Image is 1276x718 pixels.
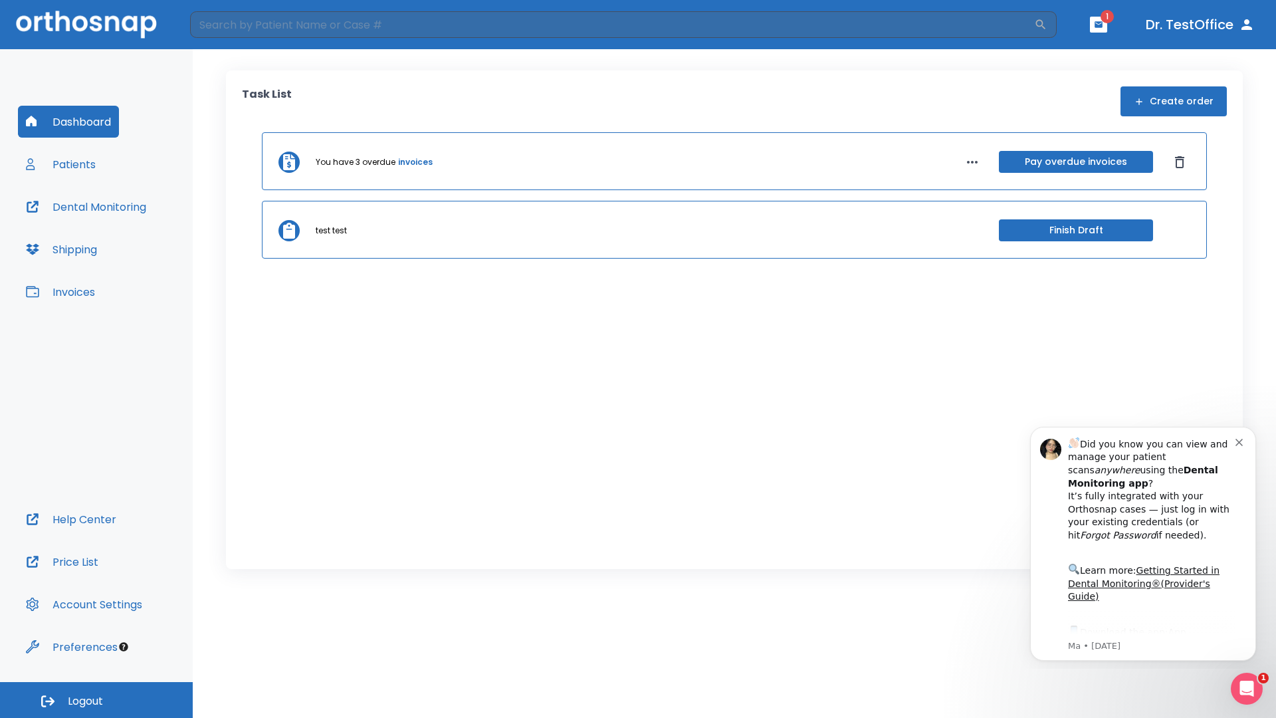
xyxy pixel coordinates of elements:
[1231,673,1263,705] iframe: Intercom live chat
[18,191,154,223] button: Dental Monitoring
[18,588,150,620] button: Account Settings
[1101,10,1114,23] span: 1
[18,106,119,138] button: Dashboard
[398,156,433,168] a: invoices
[190,11,1034,38] input: Search by Patient Name or Case #
[316,225,347,237] p: test test
[1169,152,1190,173] button: Dismiss
[225,21,236,31] button: Dismiss notification
[999,151,1153,173] button: Pay overdue invoices
[316,156,395,168] p: You have 3 overdue
[58,209,225,277] div: Download the app: | ​ Let us know if you need help getting started!
[1010,415,1276,669] iframe: Intercom notifications message
[18,148,104,180] button: Patients
[999,219,1153,241] button: Finish Draft
[18,233,105,265] button: Shipping
[1140,13,1260,37] button: Dr. TestOffice
[18,503,124,535] button: Help Center
[68,694,103,709] span: Logout
[18,276,103,308] button: Invoices
[18,546,106,578] button: Price List
[242,86,292,116] p: Task List
[1258,673,1269,683] span: 1
[58,225,225,237] p: Message from Ma, sent 5w ago
[1120,86,1227,116] button: Create order
[18,631,126,663] button: Preferences
[58,212,176,236] a: App Store
[118,641,130,653] div: Tooltip anchor
[16,11,157,38] img: Orthosnap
